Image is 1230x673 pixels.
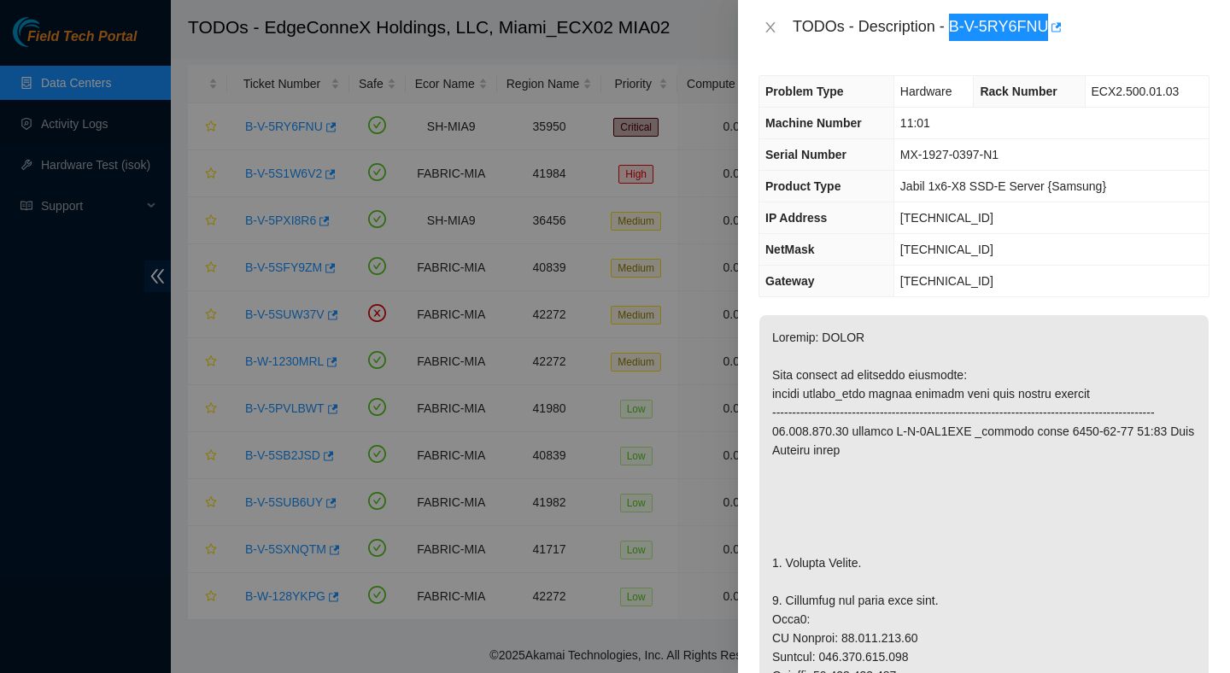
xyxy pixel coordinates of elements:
[900,116,930,130] span: 11:01
[980,85,1057,98] span: Rack Number
[765,243,815,256] span: NetMask
[764,20,777,34] span: close
[765,85,844,98] span: Problem Type
[765,116,862,130] span: Machine Number
[793,14,1209,41] div: TODOs - Description - B-V-5RY6FNU
[1092,85,1180,98] span: ECX2.500.01.03
[900,148,999,161] span: MX-1927-0397-N1
[900,211,993,225] span: [TECHNICAL_ID]
[765,211,827,225] span: IP Address
[765,148,846,161] span: Serial Number
[900,85,952,98] span: Hardware
[900,179,1106,193] span: Jabil 1x6-X8 SSD-E Server {Samsung}
[900,243,993,256] span: [TECHNICAL_ID]
[765,274,815,288] span: Gateway
[765,179,840,193] span: Product Type
[758,20,782,36] button: Close
[900,274,993,288] span: [TECHNICAL_ID]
